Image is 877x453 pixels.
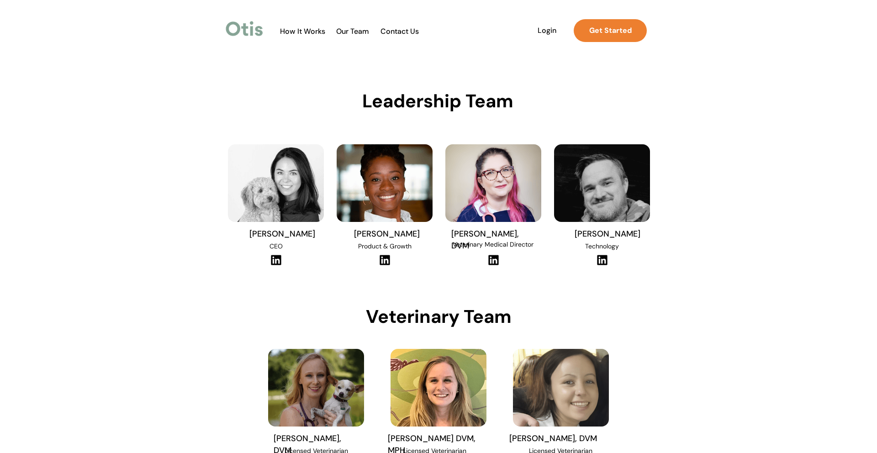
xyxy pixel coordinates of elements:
[362,89,513,113] span: Leadership Team
[375,27,423,36] a: Contact Us
[526,26,568,35] span: Login
[366,305,512,328] span: Veterinary Team
[453,240,534,248] span: Veterinary Medical Director
[275,27,330,36] a: How It Works
[509,433,597,444] span: [PERSON_NAME], DVM
[526,19,568,42] a: Login
[358,242,412,250] span: Product & Growth
[585,242,619,250] span: Technology
[269,242,283,250] span: CEO
[249,228,315,239] span: [PERSON_NAME]
[574,19,647,42] a: Get Started
[354,228,420,239] span: [PERSON_NAME]
[330,27,375,36] a: Our Team
[451,228,519,251] span: [PERSON_NAME], DVM
[575,228,640,239] span: [PERSON_NAME]
[589,26,632,35] strong: Get Started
